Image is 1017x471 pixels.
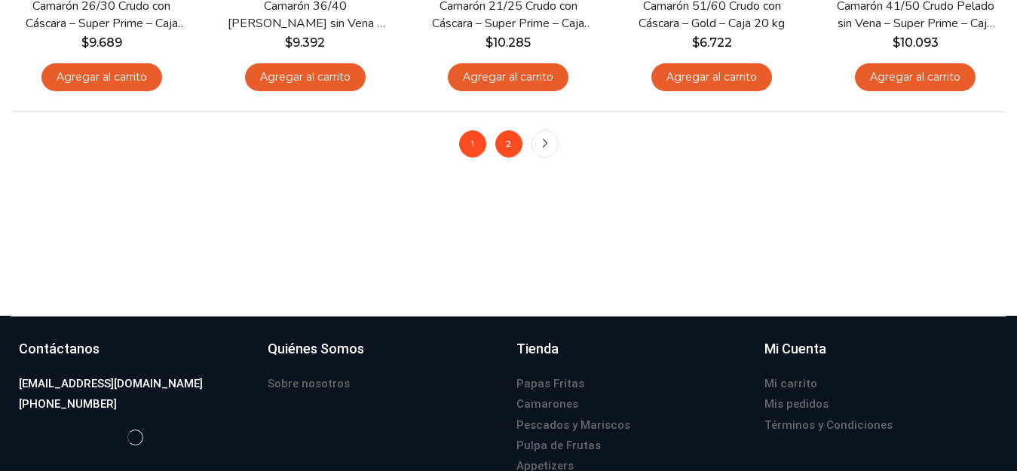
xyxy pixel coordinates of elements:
[268,374,350,394] a: Sobre nosotros
[764,394,829,414] a: Mis pedidos
[764,396,829,412] h3: Mis pedidos
[764,415,893,436] a: Términos y Condiciones
[764,417,893,433] h3: Términos y Condiciones
[651,63,772,91] a: Agregar al carrito: “Camarón 51/60 Crudo con Cáscara - Gold - Caja 20 kg”
[448,63,568,91] a: Agregar al carrito: “Camarón 21/25 Crudo con Cáscara - Super Prime - Caja 10 kg”
[495,130,522,158] a: 2
[516,417,630,433] h3: Pescados y Mariscos
[516,436,601,456] a: Pulpa de Frutas
[81,35,89,50] span: $
[764,376,817,392] h3: Mi carrito
[19,339,100,359] h3: Contáctanos
[516,415,630,436] a: Pescados y Mariscos
[516,339,750,374] a: Tienda
[459,130,486,158] span: 1
[764,339,998,374] a: Mi Cuenta
[516,339,559,359] h3: Tienda
[41,63,162,91] a: Agregar al carrito: “Camarón 26/30 Crudo con Cáscara - Super Prime - Caja 10 kg”
[893,35,900,50] span: $
[19,376,203,392] h3: [EMAIL_ADDRESS][DOMAIN_NAME]
[486,35,531,50] bdi: 10.285
[268,339,501,374] a: Quiénes Somos
[692,35,700,50] span: $
[893,35,939,50] bdi: 10.093
[692,35,732,50] bdi: 6.722
[268,339,364,359] h3: Quiénes Somos
[19,396,117,412] h3: [PHONE_NUMBER]
[19,339,253,374] a: Contáctanos
[245,63,366,91] a: Agregar al carrito: “Camarón 36/40 Crudo Pelado sin Vena - Gold - Caja 10 kg”
[81,35,122,50] bdi: 9.689
[285,35,325,50] bdi: 9.392
[19,374,203,394] a: [EMAIL_ADDRESS][DOMAIN_NAME]
[486,35,493,50] span: $
[19,394,117,414] a: [PHONE_NUMBER]
[764,339,826,359] h3: Mi Cuenta
[764,374,817,394] a: Mi carrito
[516,374,584,394] a: Papas Fritas
[516,438,601,454] h3: Pulpa de Frutas
[268,376,350,392] h3: Sobre nosotros
[285,35,293,50] span: $
[516,376,584,392] h3: Papas Fritas
[855,63,976,91] a: Agregar al carrito: “Camarón 41/50 Crudo Pelado sin Vena - Super Prime - Caja 10 kg”
[516,394,578,414] a: Camarones
[516,396,578,412] h3: Camarones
